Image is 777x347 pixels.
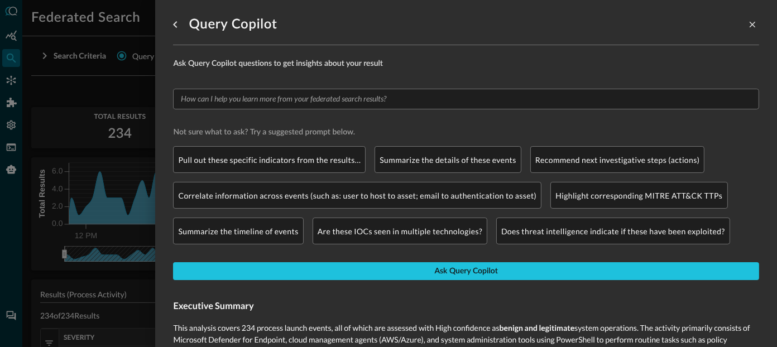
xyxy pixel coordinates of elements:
[189,16,277,33] h1: Query Copilot
[535,154,700,166] p: Recommend next investigative steps (actions)
[313,218,487,244] div: Are these IOCs seen in multiple technologies?
[500,323,575,332] strong: benign and legitimate
[173,127,759,137] span: Not sure what to ask? Try a suggested prompt below.
[173,262,759,280] button: Ask Query Copilot
[375,146,521,173] div: Summarize the details of these events
[178,154,361,166] p: Pull out these specific indicators from the results…
[173,182,541,209] div: Correlate information across events (such as: user to host to asset; email to authentication to a...
[434,264,497,278] div: Ask Query Copilot
[318,225,482,237] p: Are these IOCs seen in multiple technologies?
[496,218,730,244] div: Does threat intelligence indicate if these have been exploited?
[173,146,366,173] div: Pull out these specific indicators from the results…
[173,218,303,244] div: Summarize the timeline of events
[178,225,298,237] p: Summarize the timeline of events
[501,225,725,237] p: Does threat intelligence indicate if these have been exploited?
[176,92,754,106] input: How can I help you learn more from your federated search results?
[530,146,705,173] div: Recommend next investigative steps (actions)
[166,16,184,33] button: go back
[555,190,722,201] p: Highlight corresponding MITRE ATT&CK TTPs
[380,154,516,166] p: Summarize the details of these events
[173,59,759,71] span: Ask Query Copilot questions to get insights about your result
[173,301,253,311] strong: Executive Summary
[746,18,759,31] button: close-drawer
[550,182,727,209] div: Highlight corresponding MITRE ATT&CK TTPs
[178,190,536,201] p: Correlate information across events (such as: user to host to asset; email to authentication to a...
